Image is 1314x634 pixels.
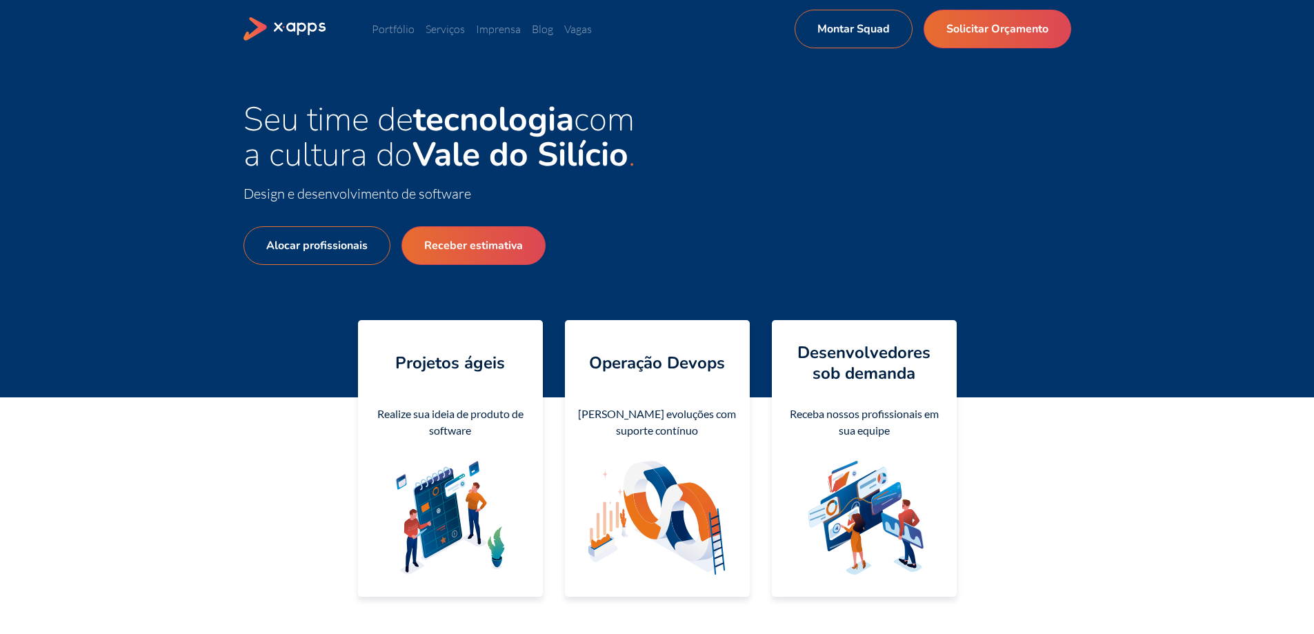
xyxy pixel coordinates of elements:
a: Montar Squad [795,10,913,48]
div: [PERSON_NAME] evoluções com suporte contínuo [576,406,739,439]
a: Solicitar Orçamento [924,10,1071,48]
h4: Projetos ágeis [395,353,505,373]
strong: tecnologia [413,97,574,142]
a: Alocar profissionais [243,226,390,265]
a: Portfólio [372,22,415,36]
span: Design e desenvolvimento de software [243,185,471,202]
h4: Operação Devops [589,353,725,373]
span: Seu time de com a cultura do [243,97,635,177]
a: Vagas [564,22,592,36]
div: Receba nossos profissionais em sua equipe [783,406,946,439]
a: Serviços [426,22,465,36]
div: Realize sua ideia de produto de software [369,406,532,439]
a: Blog [532,22,553,36]
a: Imprensa [476,22,521,36]
a: Receber estimativa [401,226,546,265]
h4: Desenvolvedores sob demanda [783,342,946,384]
strong: Vale do Silício [412,132,628,177]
